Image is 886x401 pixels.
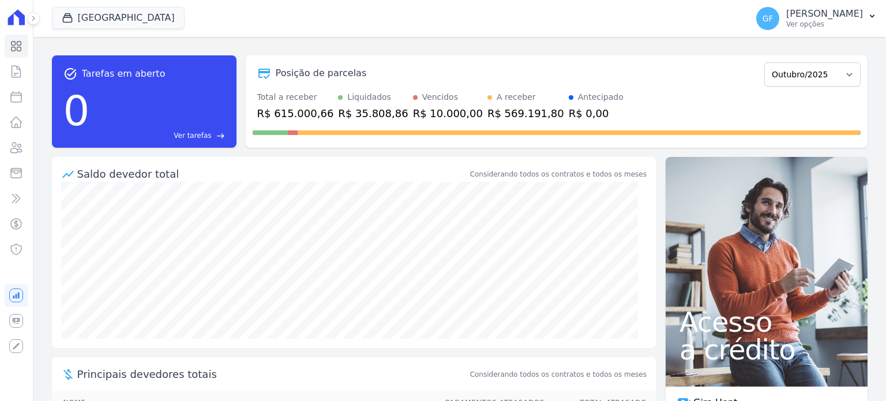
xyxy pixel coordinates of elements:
div: R$ 615.000,66 [257,106,334,121]
span: task_alt [63,67,77,81]
div: 0 [63,81,90,141]
div: Considerando todos os contratos e todos os meses [470,169,647,179]
a: Ver tarefas east [94,130,224,141]
div: R$ 35.808,86 [338,106,408,121]
span: Considerando todos os contratos e todos os meses [470,369,647,380]
div: Liquidados [347,91,391,103]
div: R$ 0,00 [569,106,624,121]
div: Antecipado [578,91,624,103]
p: [PERSON_NAME] [786,8,863,20]
div: R$ 569.191,80 [487,106,564,121]
span: Ver tarefas [174,130,211,141]
span: a crédito [679,336,854,363]
span: east [216,132,225,140]
span: GF [763,14,774,23]
button: GF [PERSON_NAME] Ver opções [747,2,886,35]
div: R$ 10.000,00 [413,106,483,121]
div: Vencidos [422,91,458,103]
div: A receber [497,91,536,103]
div: Posição de parcelas [276,66,367,80]
div: Saldo devedor total [77,166,468,182]
div: Total a receber [257,91,334,103]
span: Principais devedores totais [77,366,468,382]
span: Acesso [679,308,854,336]
p: Ver opções [786,20,863,29]
span: Tarefas em aberto [82,67,166,81]
button: [GEOGRAPHIC_DATA] [52,7,185,29]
